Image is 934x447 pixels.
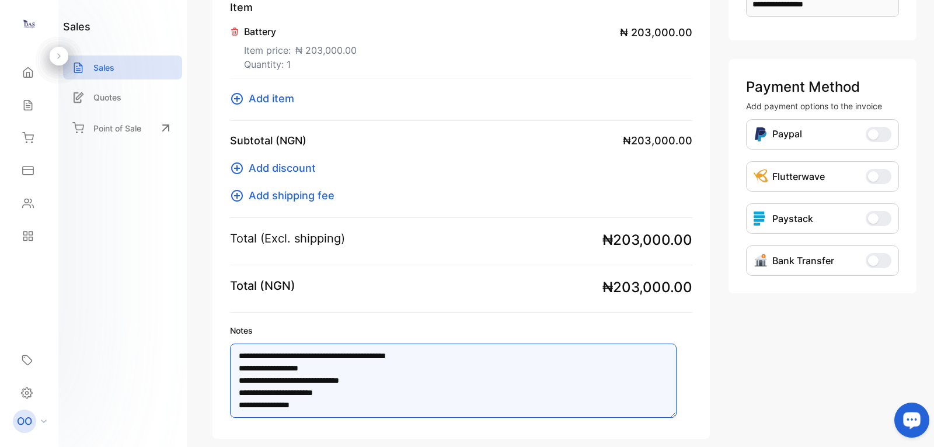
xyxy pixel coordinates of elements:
[754,212,768,226] img: icon
[230,277,295,294] p: Total (NGN)
[754,254,768,268] img: Icon
[249,188,334,203] span: Add shipping fee
[746,100,899,112] p: Add payment options to the invoice
[620,25,692,40] span: ₦ 203,000.00
[772,127,802,142] p: Paypal
[93,91,121,103] p: Quotes
[230,133,306,148] p: Subtotal (NGN)
[772,169,825,183] p: Flutterwave
[230,91,301,106] button: Add item
[17,414,32,429] p: OO
[93,61,114,74] p: Sales
[295,43,357,57] span: ₦ 203,000.00
[230,188,341,203] button: Add shipping fee
[249,91,294,106] span: Add item
[93,122,141,134] p: Point of Sale
[244,25,357,39] p: Battery
[772,212,813,226] p: Paystack
[230,160,323,176] button: Add discount
[885,398,934,447] iframe: LiveChat chat widget
[244,57,357,71] p: Quantity: 1
[623,133,692,148] span: ₦203,000.00
[230,230,345,247] p: Total (Excl. shipping)
[602,277,692,298] span: ₦203,000.00
[772,254,834,268] p: Bank Transfer
[63,115,182,141] a: Point of Sale
[63,56,182,79] a: Sales
[230,324,692,337] label: Notes
[63,85,182,109] a: Quotes
[63,19,90,34] h1: sales
[602,230,692,251] span: ₦203,000.00
[249,160,316,176] span: Add discount
[746,77,899,98] p: Payment Method
[244,39,357,57] p: Item price:
[754,169,768,183] img: Icon
[754,127,768,142] img: Icon
[20,15,38,33] img: logo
